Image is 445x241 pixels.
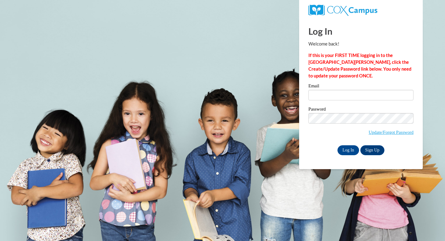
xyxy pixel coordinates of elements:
[308,5,377,16] img: COX Campus
[308,7,377,12] a: COX Campus
[360,145,384,155] a: Sign Up
[308,25,413,37] h1: Log In
[308,53,411,78] strong: If this is your FIRST TIME logging in to the [GEOGRAPHIC_DATA][PERSON_NAME], click the Create/Upd...
[308,107,413,113] label: Password
[369,130,413,135] a: Update/Forgot Password
[308,41,413,47] p: Welcome back!
[337,145,359,155] input: Log In
[308,84,413,90] label: Email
